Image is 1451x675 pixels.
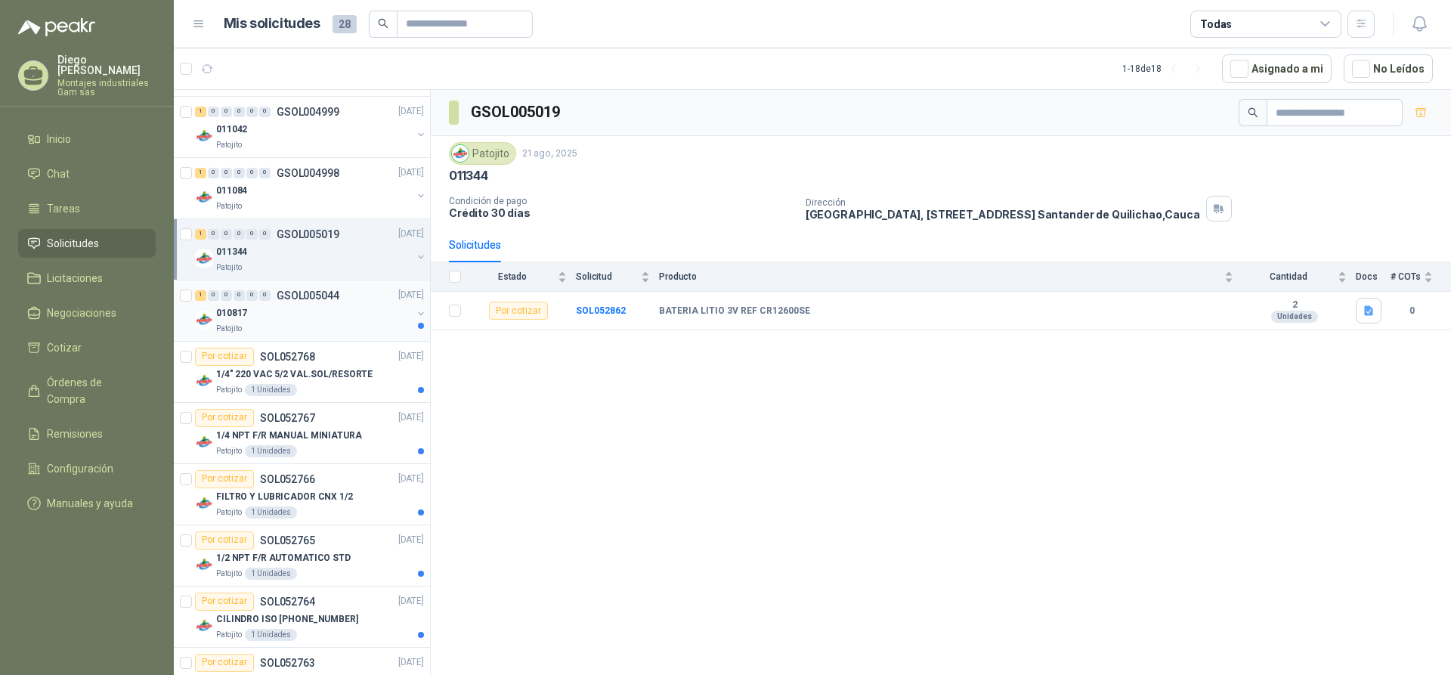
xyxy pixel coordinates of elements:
p: CILINDRO ISO [PHONE_NUMBER] [216,612,358,627]
div: 1 Unidades [245,384,297,396]
span: Negociaciones [47,305,116,321]
div: 1 - 18 de 18 [1122,57,1210,81]
div: 0 [234,229,245,240]
div: 0 [259,168,271,178]
p: SOL052763 [260,658,315,668]
th: Producto [659,262,1242,292]
p: Patojito [216,139,242,151]
p: Patojito [216,262,242,274]
p: [DATE] [398,349,424,364]
div: 0 [234,107,245,117]
div: 1 Unidades [245,506,297,519]
div: 1 Unidades [245,629,297,641]
span: Solicitud [576,271,638,282]
div: Por cotizar [195,409,254,427]
p: 011344 [216,245,247,259]
p: 011084 [216,184,247,198]
a: Por cotizarSOL052765[DATE] Company Logo1/2 NPT F/R AUTOMATICO STDPatojito1 Unidades [174,525,430,587]
div: 0 [246,229,258,240]
th: Estado [470,262,576,292]
div: 0 [246,290,258,301]
span: Licitaciones [47,270,103,286]
p: FILTRO Y LUBRICADOR CNX 1/2 [216,490,353,504]
img: Company Logo [195,311,213,329]
div: 0 [259,290,271,301]
b: BATERIA LITIO 3V REF CR12600SE [659,305,810,317]
div: 0 [259,107,271,117]
p: Patojito [216,384,242,396]
p: Diego [PERSON_NAME] [57,54,156,76]
p: 011344 [449,168,488,184]
p: Patojito [216,323,242,335]
img: Company Logo [195,188,213,206]
span: Inicio [47,131,71,147]
b: 2 [1242,299,1347,311]
img: Company Logo [452,145,469,162]
div: 0 [208,168,219,178]
div: Por cotizar [195,531,254,550]
button: Asignado a mi [1222,54,1332,83]
img: Company Logo [195,433,213,451]
div: Patojito [449,142,516,165]
div: 0 [259,229,271,240]
div: 0 [208,290,219,301]
a: Por cotizarSOL052764[DATE] Company LogoCILINDRO ISO [PHONE_NUMBER]Patojito1 Unidades [174,587,430,648]
a: Manuales y ayuda [18,489,156,518]
div: Por cotizar [489,302,548,320]
p: [DATE] [398,166,424,180]
p: Crédito 30 días [449,206,794,219]
p: Condición de pago [449,196,794,206]
a: Por cotizarSOL052767[DATE] Company Logo1/4 NPT F/R MANUAL MINIATURAPatojito1 Unidades [174,403,430,464]
p: 010817 [216,306,247,320]
p: [DATE] [398,104,424,119]
p: Patojito [216,568,242,580]
div: Solicitudes [449,237,501,253]
p: SOL052766 [260,474,315,485]
a: Por cotizarSOL052766[DATE] Company LogoFILTRO Y LUBRICADOR CNX 1/2Patojito1 Unidades [174,464,430,525]
p: [DATE] [398,472,424,486]
img: Company Logo [195,249,213,268]
b: 0 [1391,304,1433,318]
span: Tareas [47,200,80,217]
div: Todas [1200,16,1232,33]
p: SOL052767 [260,413,315,423]
a: Negociaciones [18,299,156,327]
span: Órdenes de Compra [47,374,141,407]
p: GSOL005044 [277,290,339,301]
a: Cotizar [18,333,156,362]
span: Solicitudes [47,235,99,252]
h3: GSOL005019 [471,101,562,124]
div: 0 [246,168,258,178]
div: Por cotizar [195,593,254,611]
a: Remisiones [18,420,156,448]
img: Company Logo [195,127,213,145]
a: Solicitudes [18,229,156,258]
p: SOL052765 [260,535,315,546]
a: Chat [18,159,156,188]
img: Company Logo [195,372,213,390]
a: 1 0 0 0 0 0 GSOL004999[DATE] Company Logo011042Patojito [195,103,427,151]
div: 0 [221,290,232,301]
a: Licitaciones [18,264,156,293]
a: Tareas [18,194,156,223]
p: SOL052764 [260,596,315,607]
a: 1 0 0 0 0 0 GSOL004998[DATE] Company Logo011084Patojito [195,164,427,212]
div: 1 [195,229,206,240]
span: Manuales y ayuda [47,495,133,512]
span: # COTs [1391,271,1421,282]
th: Docs [1356,262,1391,292]
div: 1 [195,290,206,301]
div: 0 [221,168,232,178]
p: 1/4" 220 VAC 5/2 VAL.SOL/RESORTE [216,367,373,382]
a: 1 0 0 0 0 0 GSOL005044[DATE] Company Logo010817Patojito [195,286,427,335]
span: 28 [333,15,357,33]
div: Por cotizar [195,654,254,672]
span: Remisiones [47,426,103,442]
a: Órdenes de Compra [18,368,156,413]
img: Company Logo [195,494,213,512]
p: Patojito [216,445,242,457]
a: SOL052862 [576,305,626,316]
div: 1 [195,107,206,117]
span: search [378,18,388,29]
span: Configuración [47,460,113,477]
